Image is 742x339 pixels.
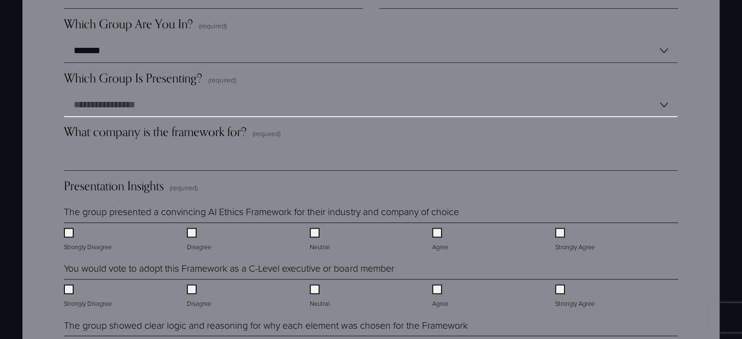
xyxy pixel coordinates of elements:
label: Strongly Agree [555,228,597,252]
span: (required) [199,21,227,31]
label: Disagree [187,284,213,309]
span: Which Group Is Presenting? [64,71,202,85]
label: Strongly Agree [555,284,597,309]
span: (required) [208,75,236,85]
legend: The group showed clear logic and reasoning for why each element was chosen for the Framework [64,319,467,332]
label: Neutral [310,228,332,252]
legend: The group presented a convincing AI Ethics Framework for their industry and company of choice [64,205,459,219]
label: Neutral [310,284,332,309]
label: Strongly Disagree [64,284,114,309]
label: Agree [432,284,450,309]
select: Which Group Are You In? [64,39,678,63]
span: Which Group Are You In? [64,17,193,31]
select: Which Group Is Presenting? [64,93,678,117]
span: Presentation Insights [64,179,164,193]
label: Agree [432,228,450,252]
span: What company is the framework for? [64,124,247,139]
legend: You would vote to adopt this Framework as a C-Level executive or board member [64,261,394,275]
span: (required) [253,129,281,139]
label: Disagree [187,228,213,252]
label: Strongly Disagree [64,228,114,252]
span: (required) [170,183,198,193]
